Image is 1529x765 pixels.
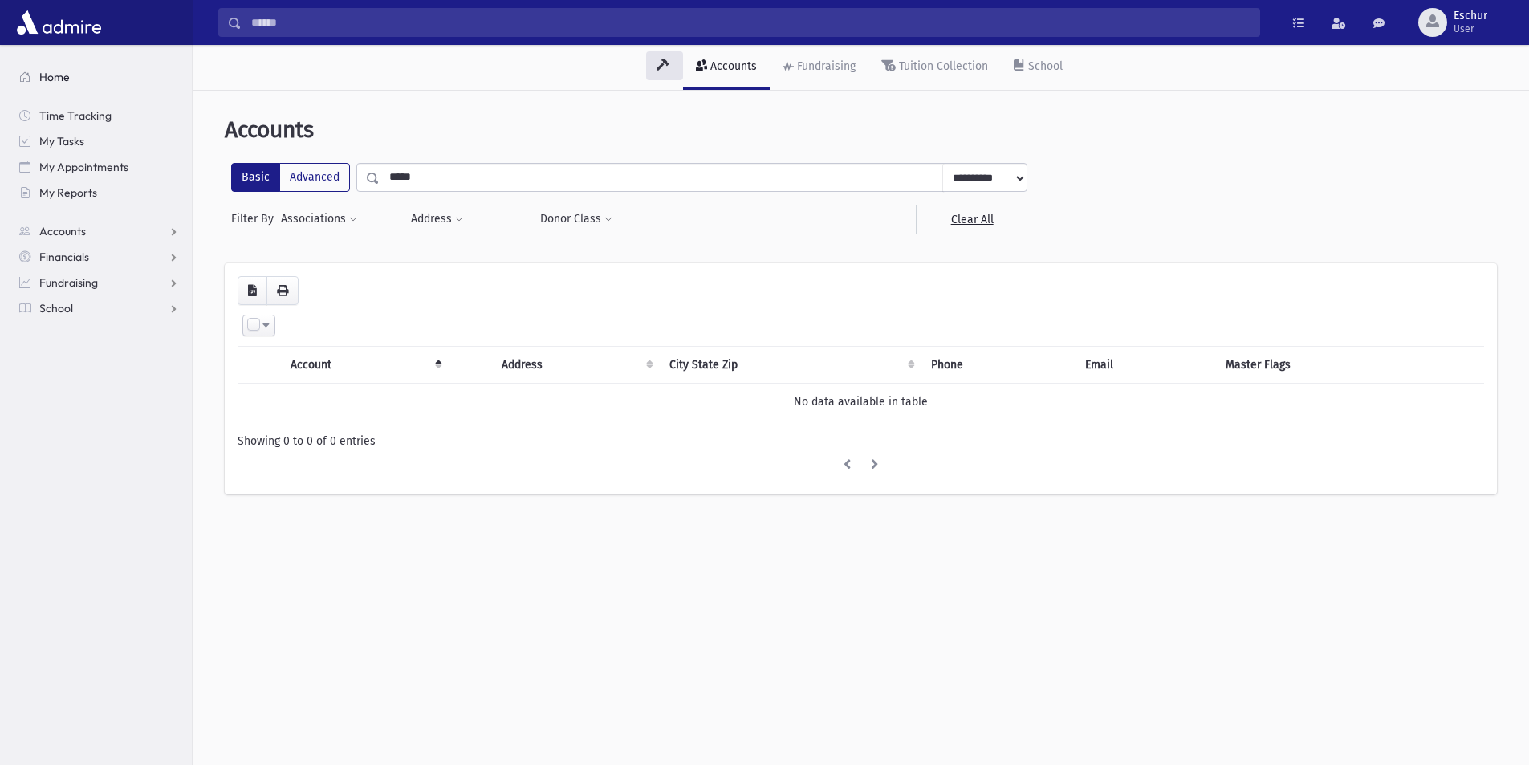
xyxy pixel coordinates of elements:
[539,205,613,234] button: Donor Class
[39,224,86,238] span: Accounts
[1454,22,1487,35] span: User
[39,160,128,174] span: My Appointments
[231,210,280,227] span: Filter By
[1454,10,1487,22] span: Eschur
[1076,347,1216,384] th: Email
[707,59,757,73] div: Accounts
[1025,59,1063,73] div: School
[492,347,659,384] th: Address : activate to sort column ascending
[921,347,1076,384] th: Phone
[39,70,70,84] span: Home
[279,163,350,192] label: Advanced
[238,276,267,305] button: CSV
[6,295,192,321] a: School
[660,347,921,384] th: City State Zip : activate to sort column ascending
[238,384,1484,421] td: No data available in table
[6,270,192,295] a: Fundraising
[916,205,1027,234] a: Clear All
[39,250,89,264] span: Financials
[242,8,1259,37] input: Search
[683,45,770,90] a: Accounts
[6,218,192,244] a: Accounts
[6,154,192,180] a: My Appointments
[1216,347,1484,384] th: Master Flags
[6,64,192,90] a: Home
[39,108,112,123] span: Time Tracking
[1001,45,1076,90] a: School
[266,276,299,305] button: Print
[896,59,988,73] div: Tuition Collection
[281,347,448,384] th: Account: activate to sort column descending
[280,205,358,234] button: Associations
[868,45,1001,90] a: Tuition Collection
[39,185,97,200] span: My Reports
[410,205,464,234] button: Address
[39,275,98,290] span: Fundraising
[6,128,192,154] a: My Tasks
[238,433,1484,450] div: Showing 0 to 0 of 0 entries
[225,116,314,143] span: Accounts
[39,301,73,315] span: School
[770,45,868,90] a: Fundraising
[231,163,350,192] div: FilterModes
[6,103,192,128] a: Time Tracking
[794,59,856,73] div: Fundraising
[231,163,280,192] label: Basic
[6,180,192,205] a: My Reports
[6,244,192,270] a: Financials
[39,134,84,149] span: My Tasks
[13,6,105,39] img: AdmirePro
